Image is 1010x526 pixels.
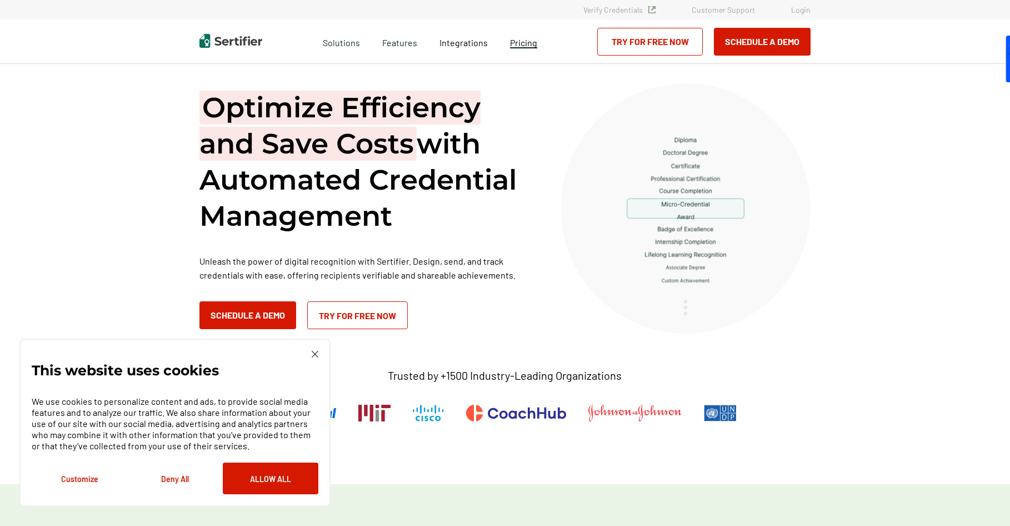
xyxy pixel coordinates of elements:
[597,28,703,56] a: Try for Free Now
[388,369,622,383] p: Trusted by +1500 Industry-Leading Organizations
[466,405,566,421] img: CoachHub
[510,37,537,48] span: Pricing
[704,405,737,421] img: UNDP
[199,91,481,161] span: Optimize Efficiency and Save Costs
[199,254,533,282] p: Unleash the power of digital recognition with Sertifier. Design, send, and track credentials with...
[413,405,444,421] img: Cisco
[323,34,360,48] span: Solutions
[510,34,537,48] a: Pricing
[588,405,682,421] img: Johnson & Johnson
[648,6,656,13] img: Verified
[223,463,318,494] button: Allow All
[199,34,262,48] img: Sertifier | Digital Credentialing Platform
[791,5,811,14] a: Login
[127,463,223,494] button: Deny All
[714,28,811,56] button: Schedule a Demo
[666,266,705,270] g: Associate Degree
[439,34,488,48] a: Integrations
[307,301,408,329] a: Try for Free Now
[692,5,755,14] a: Customer Support
[312,351,318,358] img: Cookie Popup Close
[358,405,391,421] img: Massachusetts Institute of Technology
[583,5,656,14] a: Verify Credentials
[439,37,488,48] span: Integrations
[199,90,533,234] h1: with Automated Credential Management
[199,301,296,329] button: Schedule a Demo
[32,463,127,494] button: Customize
[382,34,417,48] span: Features
[32,365,219,376] p: This website uses cookies
[32,396,318,451] p: We use cookies to personalize content and ads, to provide social media features and to analyze ou...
